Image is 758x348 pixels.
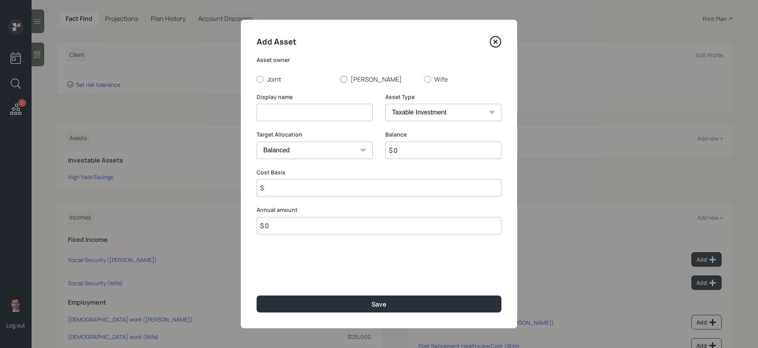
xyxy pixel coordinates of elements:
label: [PERSON_NAME] [340,75,418,84]
label: Cost Basis [257,168,501,176]
label: Asset owner [257,56,501,64]
label: Asset Type [385,93,501,101]
label: Target Allocation [257,131,373,138]
label: Joint [257,75,334,84]
div: Save [371,300,387,309]
label: Balance [385,131,501,138]
label: Display name [257,93,373,101]
label: Annual amount [257,206,501,214]
h4: Add Asset [257,36,296,48]
button: Save [257,296,501,312]
label: Wife [424,75,501,84]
